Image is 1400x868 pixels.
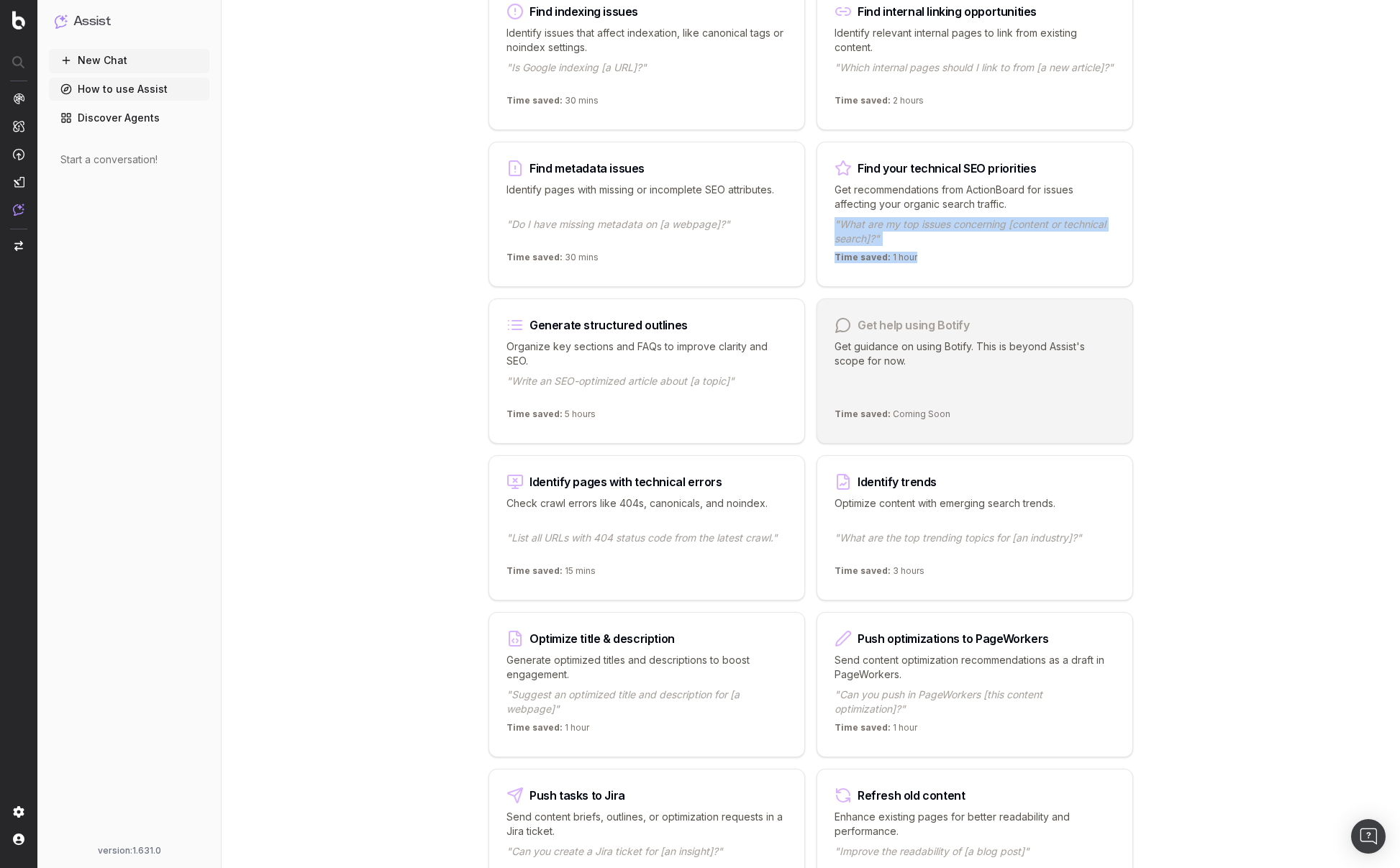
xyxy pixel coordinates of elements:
span: Time saved: [835,95,891,106]
img: My account [13,833,24,845]
p: Enhance existing pages for better readability and performance. [835,810,1115,839]
p: Check crawl errors like 404s, canonicals, and noindex. [506,496,787,525]
p: Identify pages with missing or incomplete SEO attributes. [506,183,787,211]
div: version: 1.631.0 [55,845,204,856]
div: Identify trends [858,476,937,488]
div: Find your technical SEO priorities [858,163,1036,174]
p: "Which internal pages should I link to from [a new article]?" [835,60,1115,89]
p: "List all URLs with 404 status code from the latest crawl." [506,531,787,559]
div: Refresh old content [858,790,965,801]
p: 1 hour [835,722,917,739]
p: Get recommendations from ActionBoard for issues affecting your organic search traffic. [835,183,1115,211]
img: Analytics [13,93,24,104]
img: Studio [13,176,24,188]
p: Identify issues that affect indexation, like canonical tags or noindex settings. [506,26,787,55]
p: 15 mins [506,565,596,583]
span: Time saved: [506,408,563,419]
p: "Can you push in PageWorkers [this content optimization]?" [835,687,1115,716]
p: 1 hour [835,252,917,269]
button: New Chat [49,49,209,72]
div: Find indexing issues [529,6,638,17]
p: "Suggest an optimized title and description for [a webpage]" [506,687,787,716]
p: 30 mins [506,95,599,112]
p: Coming Soon [835,408,950,426]
img: Botify logo [12,11,25,29]
p: Send content briefs, outlines, or optimization requests in a Jira ticket. [506,810,787,839]
p: 3 hours [835,565,924,583]
p: 5 hours [506,408,596,426]
img: Switch project [14,241,23,251]
div: Find metadata issues [529,163,645,174]
p: "What are my top issues concerning [content or technical search]?" [835,217,1115,246]
p: "What are the top trending topics for [an industry]?" [835,531,1115,559]
p: Send content optimization recommendations as a draft in PageWorkers. [835,653,1115,682]
div: Push optimizations to PageWorkers [858,633,1049,644]
span: Time saved: [835,408,891,419]
p: 1 hour [506,722,589,739]
p: Get guidance on using Botify. This is beyond Assist's scope for now. [835,339,1115,403]
img: Activation [13,148,24,160]
p: Generate optimized titles and descriptions to boost engagement. [506,653,787,682]
img: Assist [55,14,68,28]
a: Discover Agents [49,106,209,129]
p: Organize key sections and FAQs to improve clarity and SEO. [506,339,787,368]
h1: Assist [73,12,111,32]
div: Find internal linking opportunities [858,6,1037,17]
p: "Do I have missing metadata on [a webpage]?" [506,217,787,246]
img: Setting [13,806,24,818]
div: Identify pages with technical errors [529,476,722,488]
p: "Write an SEO-optimized article about [a topic]" [506,374,787,403]
p: 30 mins [506,252,599,269]
span: Time saved: [835,252,891,262]
img: Assist [13,204,24,216]
div: Open Intercom Messenger [1351,819,1386,854]
div: Start a conversation! [60,152,198,167]
p: Identify relevant internal pages to link from existing content. [835,26,1115,55]
span: Time saved: [506,252,563,262]
span: Time saved: [506,95,563,106]
span: Time saved: [506,565,563,576]
img: Intelligence [13,120,24,132]
div: Generate structured outlines [529,319,688,331]
button: Assist [55,12,204,32]
p: "Is Google indexing [a URL]?" [506,60,787,89]
div: Optimize title & description [529,633,675,644]
a: How to use Assist [49,78,209,101]
span: Time saved: [835,722,891,733]
div: Get help using Botify [858,319,970,331]
span: Time saved: [835,565,891,576]
div: Push tasks to Jira [529,790,625,801]
p: 2 hours [835,95,924,112]
span: Time saved: [506,722,563,733]
p: Optimize content with emerging search trends. [835,496,1115,525]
